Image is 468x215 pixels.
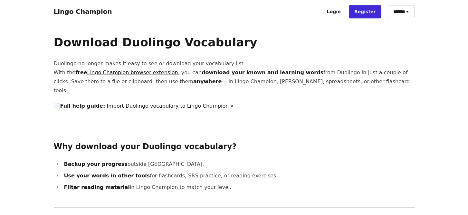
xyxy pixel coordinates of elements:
[54,142,415,152] h2: Why download your Duolingo vocabulary?
[349,5,381,18] a: Register
[54,102,415,111] p: 📄
[62,160,415,169] li: outside [GEOGRAPHIC_DATA].
[54,59,415,95] p: Duolingo no longer makes it easy to see or download your vocabulary list. With the , you can from...
[321,5,346,18] a: Login
[202,69,323,76] strong: download your known and learning words
[54,8,112,15] a: Lingo Champion
[62,171,415,180] li: for flashcards, SRS practice, or reading exercises.
[87,69,178,76] a: Lingo Champion browser extension
[60,103,105,109] strong: Full help guide:
[75,69,178,76] strong: free
[64,173,150,179] strong: Use your words in other tools
[62,183,415,192] li: in Lingo Champion to match your level.
[64,161,128,167] strong: Backup your progress
[107,103,234,109] a: Import Duolingo vocabulary to Lingo Champion »
[64,184,130,190] strong: Filter reading material
[193,78,222,85] strong: anywhere
[54,36,415,49] h1: Download Duolingo Vocabulary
